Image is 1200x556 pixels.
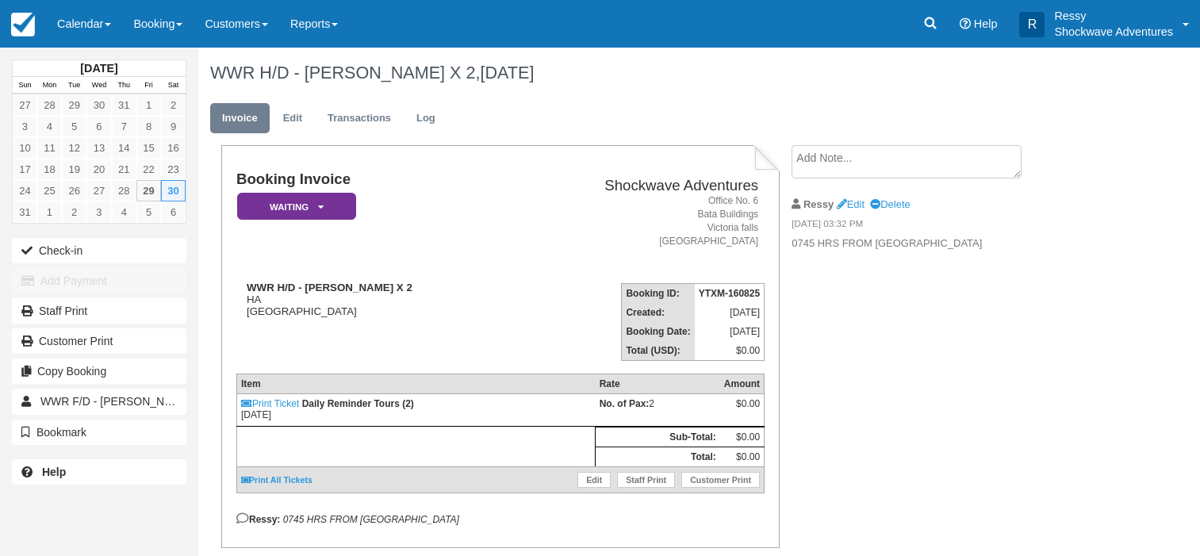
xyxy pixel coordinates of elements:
[161,201,186,223] a: 6
[161,77,186,94] th: Sat
[112,180,136,201] a: 28
[112,201,136,223] a: 4
[112,94,136,116] a: 31
[37,94,62,116] a: 28
[62,137,86,159] a: 12
[974,17,998,30] span: Help
[514,178,758,194] h2: Shockwave Adventures
[404,103,447,134] a: Log
[720,447,765,467] td: $0.00
[37,201,62,223] a: 1
[86,180,111,201] a: 27
[86,137,111,159] a: 13
[724,398,760,422] div: $0.00
[247,282,412,293] strong: WWR H/D - [PERSON_NAME] X 2
[62,201,86,223] a: 2
[236,171,508,188] h1: Booking Invoice
[681,472,760,488] a: Customer Print
[236,192,351,221] a: Waiting
[136,94,161,116] a: 1
[316,103,403,134] a: Transactions
[12,238,186,263] button: Check-in
[86,77,111,94] th: Wed
[12,328,186,354] a: Customer Print
[12,298,186,324] a: Staff Print
[62,94,86,116] a: 29
[136,201,161,223] a: 5
[13,201,37,223] a: 31
[271,103,314,134] a: Edit
[792,217,1059,235] em: [DATE] 03:32 PM
[62,159,86,180] a: 19
[136,116,161,137] a: 8
[236,514,280,525] strong: Ressy:
[236,394,595,427] td: [DATE]
[13,77,37,94] th: Sun
[37,159,62,180] a: 18
[720,374,765,394] th: Amount
[136,137,161,159] a: 15
[37,116,62,137] a: 4
[80,62,117,75] strong: [DATE]
[37,77,62,94] th: Mon
[1019,12,1045,37] div: R
[62,180,86,201] a: 26
[600,398,650,409] strong: No. of Pax
[236,374,595,394] th: Item
[596,374,720,394] th: Rate
[86,159,111,180] a: 20
[622,303,695,322] th: Created:
[236,282,508,317] div: HA [GEOGRAPHIC_DATA]
[62,116,86,137] a: 5
[1054,24,1173,40] p: Shockwave Adventures
[837,198,865,210] a: Edit
[42,466,66,478] b: Help
[870,198,910,210] a: Delete
[617,472,675,488] a: Staff Print
[112,77,136,94] th: Thu
[161,180,186,201] a: 30
[13,180,37,201] a: 24
[803,198,834,210] strong: Ressy
[960,18,971,29] i: Help
[40,395,211,408] span: WWR F/D - [PERSON_NAME] X 2
[161,159,186,180] a: 23
[13,137,37,159] a: 10
[596,394,720,427] td: 2
[241,475,312,485] a: Print All Tickets
[283,514,459,525] em: 0745 HRS FROM [GEOGRAPHIC_DATA]
[136,77,161,94] th: Fri
[37,180,62,201] a: 25
[210,103,270,134] a: Invoice
[12,389,186,414] a: WWR F/D - [PERSON_NAME] X 2
[622,322,695,341] th: Booking Date:
[136,180,161,201] a: 29
[792,236,1059,251] p: 0745 HRS FROM [GEOGRAPHIC_DATA]
[112,116,136,137] a: 7
[13,116,37,137] a: 3
[12,420,186,445] button: Bookmark
[11,13,35,36] img: checkfront-main-nav-mini-logo.png
[86,94,111,116] a: 30
[481,63,535,82] span: [DATE]
[13,159,37,180] a: 17
[86,116,111,137] a: 6
[695,341,765,361] td: $0.00
[577,472,611,488] a: Edit
[112,137,136,159] a: 14
[161,137,186,159] a: 16
[695,322,765,341] td: [DATE]
[622,284,695,304] th: Booking ID:
[62,77,86,94] th: Tue
[161,94,186,116] a: 2
[12,459,186,485] a: Help
[86,201,111,223] a: 3
[514,194,758,249] address: Office No. 6 Bata Buildings Victoria falls [GEOGRAPHIC_DATA]
[136,159,161,180] a: 22
[596,428,720,447] th: Sub-Total:
[12,268,186,293] button: Add Payment
[622,341,695,361] th: Total (USD):
[695,303,765,322] td: [DATE]
[13,94,37,116] a: 27
[596,447,720,467] th: Total:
